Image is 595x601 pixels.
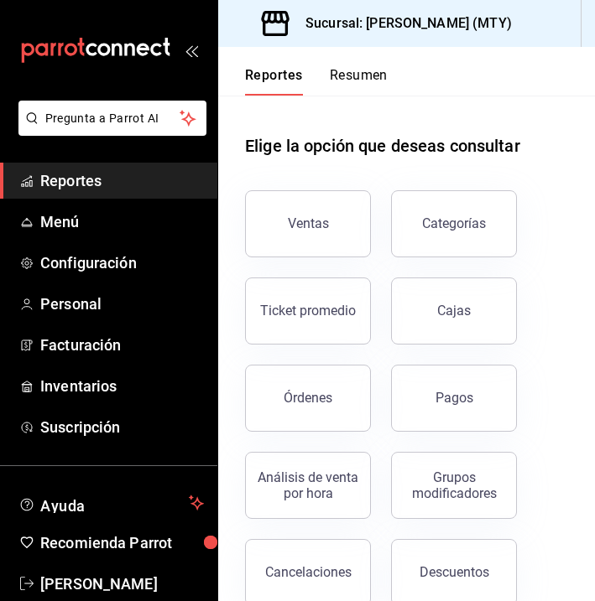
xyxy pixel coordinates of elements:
[40,493,182,513] span: Ayuda
[256,469,360,501] div: Análisis de venta por hora
[422,215,486,231] div: Categorías
[12,122,206,139] a: Pregunta a Parrot AI
[40,293,204,315] span: Personal
[40,251,204,274] span: Configuración
[436,390,473,406] div: Pagos
[260,303,356,319] div: Ticket promedio
[391,190,517,257] button: Categorías
[245,190,371,257] button: Ventas
[18,101,206,136] button: Pregunta a Parrot AI
[245,67,303,96] button: Reportes
[330,67,388,96] button: Resumen
[45,110,180,127] span: Pregunta a Parrot AI
[40,334,204,356] span: Facturación
[40,573,204,595] span: [PERSON_NAME]
[420,564,489,580] div: Descuentos
[245,133,520,158] h1: Elige la opción que deseas consultar
[292,13,512,34] h3: Sucursal: [PERSON_NAME] (MTY)
[284,390,332,406] div: Órdenes
[245,277,371,345] button: Ticket promedio
[185,44,198,57] button: open_drawer_menu
[40,169,204,192] span: Reportes
[391,277,517,345] button: Cajas
[245,452,371,519] button: Análisis de venta por hora
[40,531,204,554] span: Recomienda Parrot
[391,365,517,432] button: Pagos
[40,416,204,438] span: Suscripción
[402,469,506,501] div: Grupos modificadores
[245,67,388,96] div: navigation tabs
[40,375,204,397] span: Inventarios
[245,365,371,432] button: Órdenes
[40,210,204,233] span: Menú
[265,564,352,580] div: Cancelaciones
[288,215,329,231] div: Ventas
[437,303,471,319] div: Cajas
[391,452,517,519] button: Grupos modificadores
